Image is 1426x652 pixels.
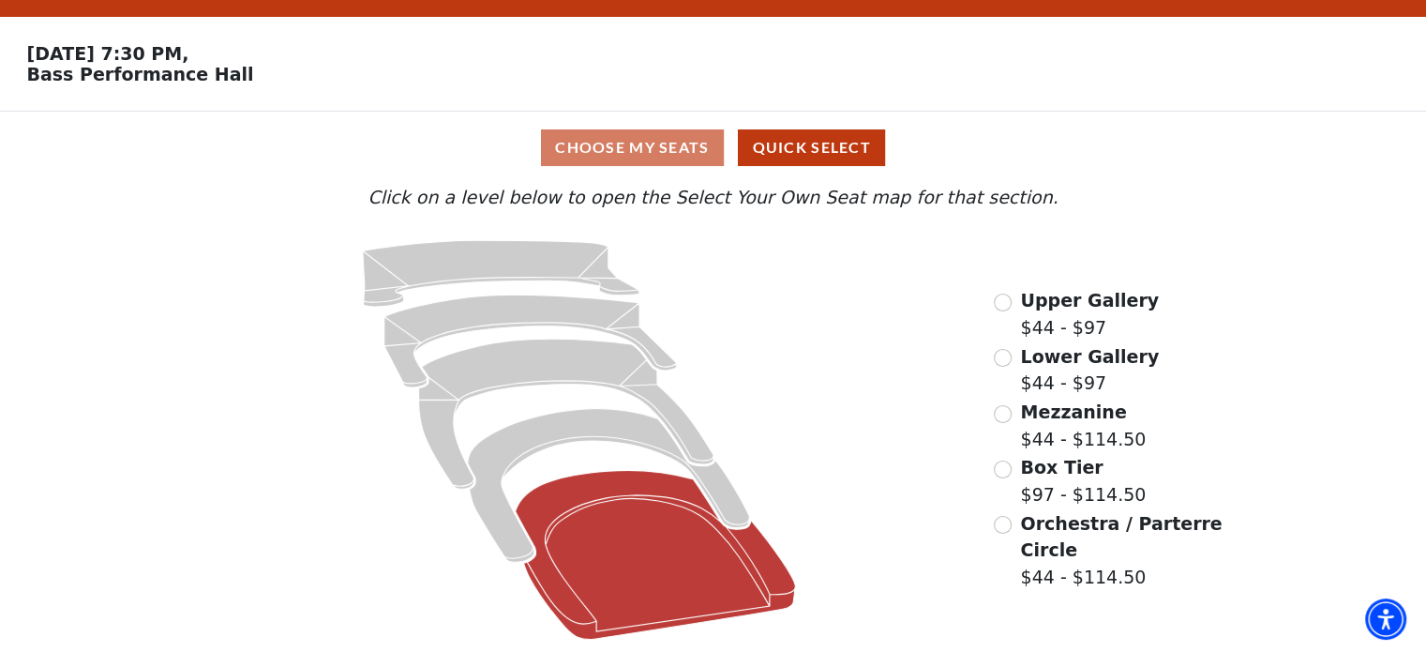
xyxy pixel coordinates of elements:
span: Lower Gallery [1020,346,1159,367]
path: Orchestra / Parterre Circle - Seats Available: 12 [516,471,796,640]
button: Quick Select [738,129,885,166]
input: Mezzanine$44 - $114.50 [994,405,1012,423]
label: $44 - $97 [1020,287,1159,341]
p: Click on a level below to open the Select Your Own Seat map for that section. [191,184,1234,211]
span: Mezzanine [1020,402,1126,422]
path: Lower Gallery - Seats Available: 53 [384,295,677,387]
label: $44 - $114.50 [1020,399,1146,452]
label: $44 - $97 [1020,343,1159,397]
span: Box Tier [1020,457,1103,478]
input: Upper Gallery$44 - $97 [994,294,1012,311]
input: Orchestra / Parterre Circle$44 - $114.50 [994,516,1012,534]
label: $44 - $114.50 [1020,510,1224,591]
span: Orchestra / Parterre Circle [1020,513,1222,561]
label: $97 - $114.50 [1020,454,1146,508]
span: Upper Gallery [1020,290,1159,311]
input: Box Tier$97 - $114.50 [994,461,1012,478]
div: Accessibility Menu [1365,599,1406,640]
input: Lower Gallery$44 - $97 [994,349,1012,367]
path: Upper Gallery - Seats Available: 311 [363,240,639,307]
